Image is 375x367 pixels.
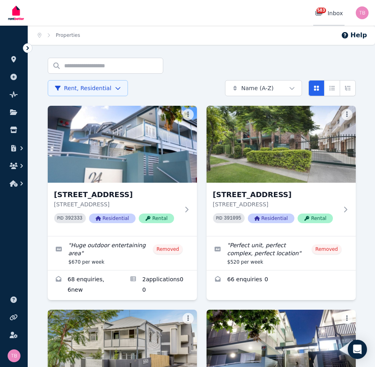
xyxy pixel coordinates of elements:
[356,6,369,19] img: Tracy Barrett
[207,270,356,290] a: Enquiries for 2/16 Lamington St, New Farm
[48,80,128,96] button: Rent, Residential
[54,200,179,208] p: [STREET_ADDRESS]
[182,313,194,324] button: More options
[341,30,367,40] button: Help
[348,340,367,359] div: Open Intercom Messenger
[57,216,64,220] small: PID
[207,236,356,270] a: Edit listing: Perfect unit, perfect complex, perfect location
[182,109,194,120] button: More options
[340,80,356,96] button: Expanded list view
[225,80,302,96] button: Name (A-Z)
[308,80,324,96] button: Card view
[241,84,274,92] span: Name (A-Z)
[324,80,340,96] button: Compact list view
[224,216,241,221] code: 391095
[48,270,122,300] a: Enquiries for 1/24 Welsby St, New Farm
[65,216,82,221] code: 392333
[216,216,223,220] small: PID
[213,200,338,208] p: [STREET_ADDRESS]
[316,8,326,13] span: 583
[341,109,353,120] button: More options
[139,214,174,223] span: Rental
[298,214,333,223] span: Rental
[8,349,20,362] img: Tracy Barrett
[56,32,80,38] a: Properties
[207,106,356,183] img: 2/16 Lamington St, New Farm
[341,313,353,324] button: More options
[48,236,197,270] a: Edit listing: Huge outdoor entertaining area
[6,3,26,23] img: RentBetter
[122,270,197,300] a: Applications for 1/24 Welsby St, New Farm
[54,189,179,200] h3: [STREET_ADDRESS]
[48,106,197,236] a: 1/24 Welsby St, New Farm[STREET_ADDRESS][STREET_ADDRESS]PID 392333ResidentialRental
[48,106,197,183] img: 1/24 Welsby St, New Farm
[315,9,343,17] div: Inbox
[213,189,338,200] h3: [STREET_ADDRESS]
[89,214,136,223] span: Residential
[248,214,294,223] span: Residential
[28,26,90,45] nav: Breadcrumb
[207,106,356,236] a: 2/16 Lamington St, New Farm[STREET_ADDRESS][STREET_ADDRESS]PID 391095ResidentialRental
[308,80,356,96] div: View options
[55,84,111,92] span: Rent, Residential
